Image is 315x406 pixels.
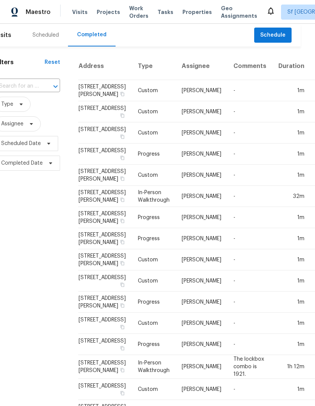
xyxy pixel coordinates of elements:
[272,249,310,270] td: 1m
[176,186,227,207] td: [PERSON_NAME]
[78,52,132,80] th: Address
[119,390,126,397] button: Copy Address
[221,5,257,20] span: Geo Assignments
[182,8,212,16] span: Properties
[45,59,60,66] div: Reset
[97,8,120,16] span: Projects
[132,313,176,334] td: Custom
[132,249,176,270] td: Custom
[272,334,310,355] td: 1m
[176,228,227,249] td: [PERSON_NAME]
[227,52,272,80] th: Comments
[227,355,272,379] td: The lockbox combo is 1921.
[132,292,176,313] td: Progress
[132,355,176,379] td: In-Person Walkthrough
[119,367,126,374] button: Copy Address
[260,31,286,40] span: Schedule
[78,144,132,165] td: [STREET_ADDRESS]
[119,345,126,352] button: Copy Address
[176,292,227,313] td: [PERSON_NAME]
[77,31,107,39] div: Completed
[176,249,227,270] td: [PERSON_NAME]
[227,249,272,270] td: -
[78,270,132,292] td: [STREET_ADDRESS]
[78,101,132,122] td: [STREET_ADDRESS]
[78,379,132,400] td: [STREET_ADDRESS]
[132,52,176,80] th: Type
[78,355,132,379] td: [STREET_ADDRESS][PERSON_NAME]
[78,292,132,313] td: [STREET_ADDRESS][PERSON_NAME]
[227,270,272,292] td: -
[78,249,132,270] td: [STREET_ADDRESS][PERSON_NAME]
[78,80,132,101] td: [STREET_ADDRESS][PERSON_NAME]
[227,144,272,165] td: -
[78,313,132,334] td: [STREET_ADDRESS]
[132,165,176,186] td: Custom
[272,379,310,400] td: 1m
[1,159,43,167] span: Completed Date
[119,91,126,97] button: Copy Address
[272,165,310,186] td: 1m
[227,228,272,249] td: -
[176,80,227,101] td: [PERSON_NAME]
[1,140,41,147] span: Scheduled Date
[132,207,176,228] td: Progress
[272,122,310,144] td: 1m
[176,101,227,122] td: [PERSON_NAME]
[119,260,126,267] button: Copy Address
[129,5,148,20] span: Work Orders
[227,186,272,207] td: -
[119,175,126,182] button: Copy Address
[272,80,310,101] td: 1m
[227,165,272,186] td: -
[132,379,176,400] td: Custom
[227,334,272,355] td: -
[119,302,126,309] button: Copy Address
[176,334,227,355] td: [PERSON_NAME]
[119,112,126,119] button: Copy Address
[132,122,176,144] td: Custom
[227,292,272,313] td: -
[132,144,176,165] td: Progress
[132,80,176,101] td: Custom
[176,122,227,144] td: [PERSON_NAME]
[78,207,132,228] td: [STREET_ADDRESS][PERSON_NAME]
[176,207,227,228] td: [PERSON_NAME]
[26,8,51,16] span: Maestro
[272,101,310,122] td: 1m
[119,154,126,161] button: Copy Address
[1,120,23,128] span: Assignee
[272,313,310,334] td: 1m
[157,9,173,15] span: Tasks
[132,228,176,249] td: Progress
[119,133,126,140] button: Copy Address
[176,52,227,80] th: Assignee
[78,165,132,186] td: [STREET_ADDRESS][PERSON_NAME]
[227,80,272,101] td: -
[119,218,126,224] button: Copy Address
[32,31,59,39] div: Scheduled
[272,228,310,249] td: 1m
[50,81,61,92] button: Open
[176,355,227,379] td: [PERSON_NAME]
[176,270,227,292] td: [PERSON_NAME]
[227,207,272,228] td: -
[119,324,126,330] button: Copy Address
[272,52,310,80] th: Duration
[227,379,272,400] td: -
[272,207,310,228] td: 1m
[227,101,272,122] td: -
[72,8,88,16] span: Visits
[132,334,176,355] td: Progress
[272,270,310,292] td: 1m
[1,100,13,108] span: Type
[176,165,227,186] td: [PERSON_NAME]
[119,196,126,203] button: Copy Address
[227,313,272,334] td: -
[254,28,292,43] button: Schedule
[176,313,227,334] td: [PERSON_NAME]
[119,281,126,288] button: Copy Address
[119,239,126,245] button: Copy Address
[132,101,176,122] td: Custom
[132,186,176,207] td: In-Person Walkthrough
